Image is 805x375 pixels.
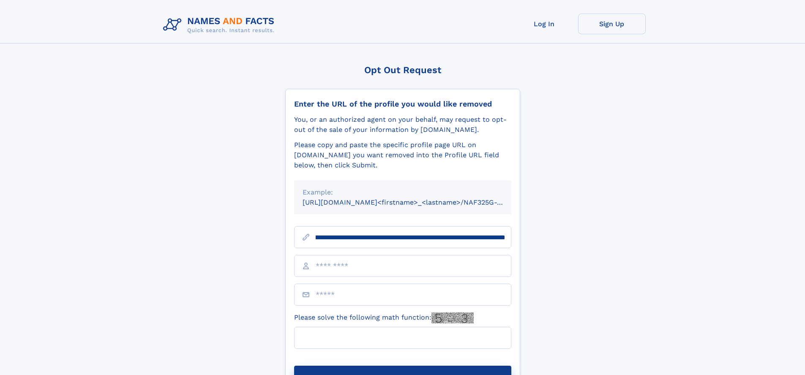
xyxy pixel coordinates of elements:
[294,312,474,323] label: Please solve the following math function:
[510,14,578,34] a: Log In
[285,65,520,75] div: Opt Out Request
[303,198,527,206] small: [URL][DOMAIN_NAME]<firstname>_<lastname>/NAF325G-xxxxxxxx
[294,115,511,135] div: You, or an authorized agent on your behalf, may request to opt-out of the sale of your informatio...
[160,14,281,36] img: Logo Names and Facts
[294,99,511,109] div: Enter the URL of the profile you would like removed
[303,187,503,197] div: Example:
[578,14,646,34] a: Sign Up
[294,140,511,170] div: Please copy and paste the specific profile page URL on [DOMAIN_NAME] you want removed into the Pr...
